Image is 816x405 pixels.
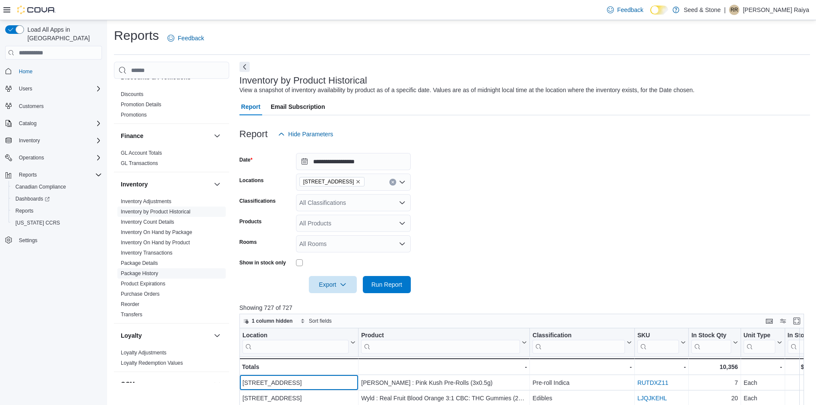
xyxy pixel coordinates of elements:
button: Reports [9,205,105,217]
span: Home [19,68,33,75]
button: Open list of options [399,199,406,206]
a: Inventory Adjustments [121,198,171,204]
img: Cova [17,6,56,14]
span: Inventory Transactions [121,249,173,256]
button: Loyalty [212,330,222,341]
button: Operations [15,153,48,163]
button: Keyboard shortcuts [764,316,774,326]
div: Classification [532,332,625,340]
label: Locations [239,177,264,184]
a: Product Expirations [121,281,165,287]
button: Unit Type [744,332,782,354]
label: Rooms [239,239,257,246]
div: - [637,362,686,372]
span: Discounts [121,91,143,98]
p: [PERSON_NAME] Raiya [743,5,809,15]
div: Location [242,332,349,354]
span: Export [314,276,352,293]
a: RUTDXZ11 [637,379,668,386]
div: View a snapshot of inventory availability by product as of a specific date. Values are as of midn... [239,86,695,95]
div: Product [361,332,520,340]
button: Reports [2,169,105,181]
div: In Stock Qty [691,332,731,354]
span: Operations [19,154,44,161]
div: - [361,362,527,372]
span: Operations [15,153,102,163]
span: Loyalty Redemption Values [121,360,183,366]
a: GL Account Totals [121,150,162,156]
button: Customers [2,100,105,112]
div: Each [744,393,782,403]
a: Purchase Orders [121,291,160,297]
p: Showing 727 of 727 [239,303,810,312]
div: Location [242,332,349,340]
button: Next [239,62,250,72]
span: Reports [15,207,33,214]
a: GL Transactions [121,160,158,166]
div: Unit Type [744,332,775,340]
span: Hide Parameters [288,130,333,138]
h3: Report [239,129,268,139]
span: Report [241,98,260,115]
span: Inventory Adjustments [121,198,171,205]
button: Catalog [2,117,105,129]
div: [PERSON_NAME] : Pink Kush Pre-Rolls (3x0.5g) [361,378,527,388]
span: Loyalty Adjustments [121,349,167,356]
div: Each [744,378,782,388]
p: | [724,5,726,15]
button: Remove 590 Old Hope Princeton Way (Hope) from selection in this group [356,179,361,184]
nav: Complex example [5,61,102,269]
span: Canadian Compliance [15,183,66,190]
a: Inventory Count Details [121,219,174,225]
button: Loyalty [121,331,210,340]
button: SKU [637,332,686,354]
span: RR [731,5,738,15]
span: Dashboards [15,195,50,202]
button: Display options [778,316,788,326]
input: Dark Mode [650,6,668,15]
button: Open list of options [399,220,406,227]
div: Wyld : Real Fruit Blood Orange 3:1 CBC: THC Gummies (2x4g) [361,393,527,403]
div: Totals [242,362,356,372]
span: Load All Apps in [GEOGRAPHIC_DATA] [24,25,102,42]
div: Rashpinder Raiya [729,5,739,15]
button: Users [2,83,105,95]
span: Promotion Details [121,101,161,108]
button: Export [309,276,357,293]
label: Date [239,156,253,163]
span: Feedback [178,34,204,42]
a: Home [15,66,36,77]
span: Inventory On Hand by Product [121,239,190,246]
a: Reorder [121,301,139,307]
div: Pre-roll Indica [532,378,632,388]
button: Settings [2,234,105,246]
span: Customers [19,103,44,110]
button: Reports [15,170,40,180]
button: OCM [212,379,222,389]
span: Home [15,66,102,76]
a: Inventory On Hand by Package [121,229,192,235]
label: Classifications [239,198,276,204]
span: Package Details [121,260,158,267]
a: Loyalty Adjustments [121,350,167,356]
button: Product [361,332,527,354]
a: Promotions [121,112,147,118]
span: Canadian Compliance [12,182,102,192]
div: Finance [114,148,229,172]
button: 1 column hidden [240,316,296,326]
span: Transfers [121,311,142,318]
button: In Stock Qty [691,332,738,354]
div: Discounts & Promotions [114,89,229,123]
div: - [744,362,782,372]
span: Product Expirations [121,280,165,287]
span: [US_STATE] CCRS [15,219,60,226]
div: Classification [532,332,625,354]
div: 20 [691,393,738,403]
span: Inventory On Hand by Package [121,229,192,236]
div: 10,356 [691,362,738,372]
button: Open list of options [399,240,406,247]
button: Users [15,84,36,94]
div: Edibles [532,393,632,403]
div: 7 [691,378,738,388]
span: Catalog [15,118,102,129]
